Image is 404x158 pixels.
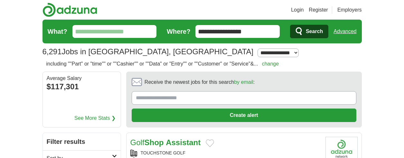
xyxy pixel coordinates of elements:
[262,61,279,66] a: change
[130,138,201,147] a: GolfShop Assistant
[48,27,67,36] label: What?
[132,109,356,122] button: Create alert
[206,139,214,147] button: Add to favorite jobs
[309,6,328,14] a: Register
[46,60,279,68] h2: including ""Part" or "time"" or ""Cashier"" or ""Data" or "Entry"" or ""Customer" or "Service"&...
[43,133,121,150] h2: Filter results
[145,138,164,147] strong: Shop
[130,150,320,156] div: TOUCHSTONE GOLF
[47,76,117,81] div: Average Salary
[291,6,304,14] a: Login
[74,114,116,122] a: See More Stats ❯
[290,25,328,38] button: Search
[167,27,190,36] label: Where?
[234,79,253,85] a: by email
[42,47,254,56] h1: Jobs in [GEOGRAPHIC_DATA], [GEOGRAPHIC_DATA]
[47,81,117,92] div: $117,301
[306,25,323,38] span: Search
[166,138,201,147] strong: Assistant
[42,46,62,57] span: 6,291
[337,6,362,14] a: Employers
[145,78,255,86] span: Receive the newest jobs for this search :
[334,25,356,38] a: Advanced
[42,3,97,17] img: Adzuna logo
